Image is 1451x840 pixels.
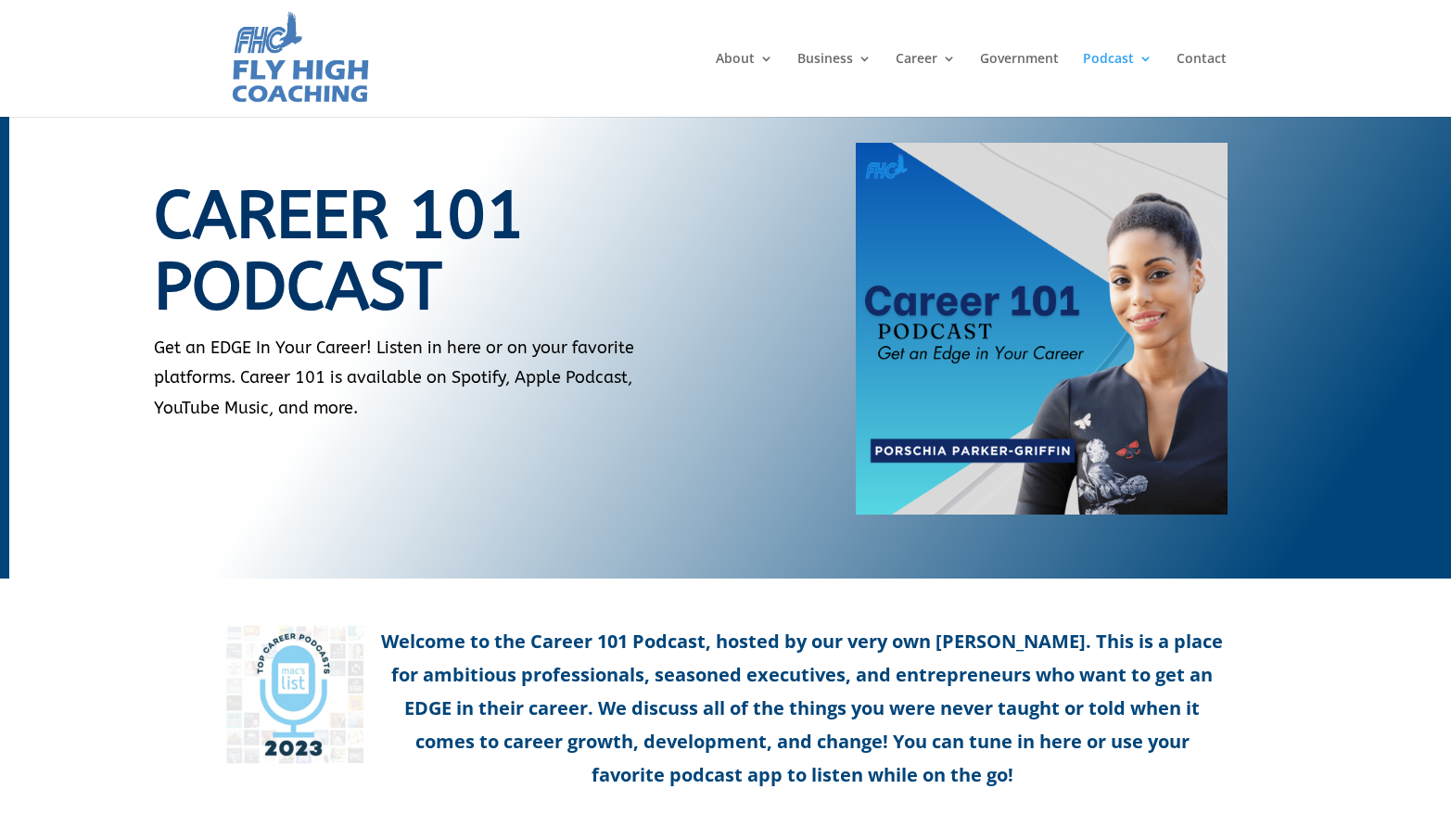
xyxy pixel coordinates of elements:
a: Government [980,52,1059,117]
a: About [716,52,773,117]
img: Career 101 Podcast [856,143,1228,515]
span: Career 101 Podcast [154,177,525,325]
a: Business [797,52,872,117]
a: Podcast [1083,52,1152,117]
a: Career [896,52,956,117]
p: Get an EDGE In Your Career! Listen in here or on your favorite platforms. Career 101 is available... [154,333,684,423]
a: Contact [1177,52,1227,117]
img: Fly High Coaching [229,9,371,108]
p: Welcome to the Career 101 Podcast, hosted by our very own [PERSON_NAME]. This is a place for ambi... [225,625,1227,792]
